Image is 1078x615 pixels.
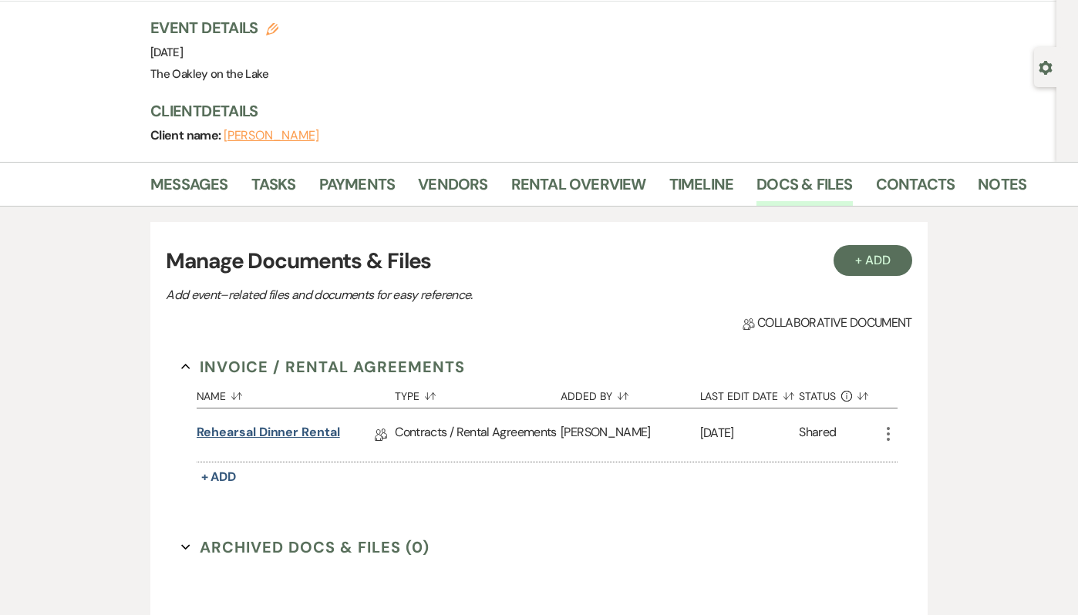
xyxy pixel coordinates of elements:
button: Status [799,378,878,408]
a: Messages [150,172,228,206]
button: + Add [834,245,912,276]
button: [PERSON_NAME] [224,129,319,142]
button: + Add [197,466,241,488]
a: Vendors [418,172,487,206]
p: [DATE] [700,423,800,443]
button: Open lead details [1039,59,1053,74]
a: Contacts [876,172,955,206]
span: Client name: [150,127,224,143]
a: Timeline [669,172,734,206]
a: Tasks [251,172,296,206]
button: Last Edit Date [700,378,800,408]
button: Name [197,378,396,408]
span: [DATE] [150,45,183,60]
button: Added By [561,378,699,408]
a: Notes [978,172,1026,206]
h3: Event Details [150,17,278,39]
span: Status [799,391,836,402]
div: Shared [799,423,836,447]
p: Add event–related files and documents for easy reference. [166,285,706,305]
h3: Manage Documents & Files [166,245,912,277]
a: Docs & Files [756,172,852,206]
span: Collaborative document [743,314,912,332]
a: Payments [319,172,396,206]
button: Archived Docs & Files (0) [181,536,430,559]
div: [PERSON_NAME] [561,408,699,462]
a: Rental Overview [511,172,646,206]
button: Type [395,378,561,408]
h3: Client Details [150,100,1014,122]
a: Rehearsal Dinner Rental [197,423,340,447]
div: Contracts / Rental Agreements [395,408,561,462]
button: Invoice / Rental Agreements [181,355,466,378]
span: The Oakley on the Lake [150,66,268,82]
span: + Add [201,469,237,485]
